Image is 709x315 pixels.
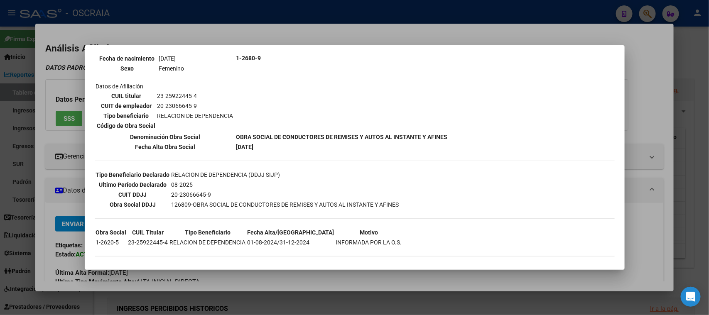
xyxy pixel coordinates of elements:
td: 08-2025 [171,180,400,189]
td: [DATE] [159,54,224,63]
td: 20-23066645-9 [171,190,400,199]
td: INFORMADA POR LA O.S. [336,238,402,247]
th: CUIL Titular [128,228,169,237]
th: Código de Obra Social [97,121,156,130]
td: 20-23066645-9 [157,101,234,110]
td: RELACION DE DEPENDENCIA [169,238,246,247]
th: Fecha de nacimiento [97,54,158,63]
th: Fecha Alta/[GEOGRAPHIC_DATA] [247,228,335,237]
th: Tipo beneficiario [97,111,156,120]
td: 1-2620-5 [96,238,127,247]
th: Motivo [336,228,402,237]
th: CUIL titular [97,91,156,100]
td: RELACION DE DEPENDENCIA [157,111,234,120]
div: Open Intercom Messenger [681,287,701,307]
th: Obra Social DDJJ [96,200,170,209]
td: RELACION DE DEPENDENCIA (DDJJ SIJP) [171,170,400,179]
th: CUIT DDJJ [96,190,170,199]
b: [DATE] [236,144,254,150]
th: Denominación Obra Social [96,132,235,142]
b: 1-2680-9 [236,55,261,61]
th: Tipo Beneficiario [169,228,246,237]
td: 01-08-2024/31-12-2024 [247,238,335,247]
th: CUIT de empleador [97,101,156,110]
th: Ultimo Período Declarado [96,180,170,189]
td: Femenino [159,64,224,73]
th: Tipo Beneficiario Declarado [96,170,170,179]
th: Fecha Alta Obra Social [96,142,235,151]
th: Obra Social [96,228,127,237]
td: 126809-OBRA SOCIAL DE CONDUCTORES DE REMISES Y AUTOS AL INSTANTE Y AFINES [171,200,400,209]
th: Sexo [97,64,158,73]
td: 23-25922445-4 [128,238,169,247]
b: OBRA SOCIAL DE CONDUCTORES DE REMISES Y AUTOS AL INSTANTE Y AFINES [236,134,448,140]
td: 23-25922445-4 [157,91,234,100]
